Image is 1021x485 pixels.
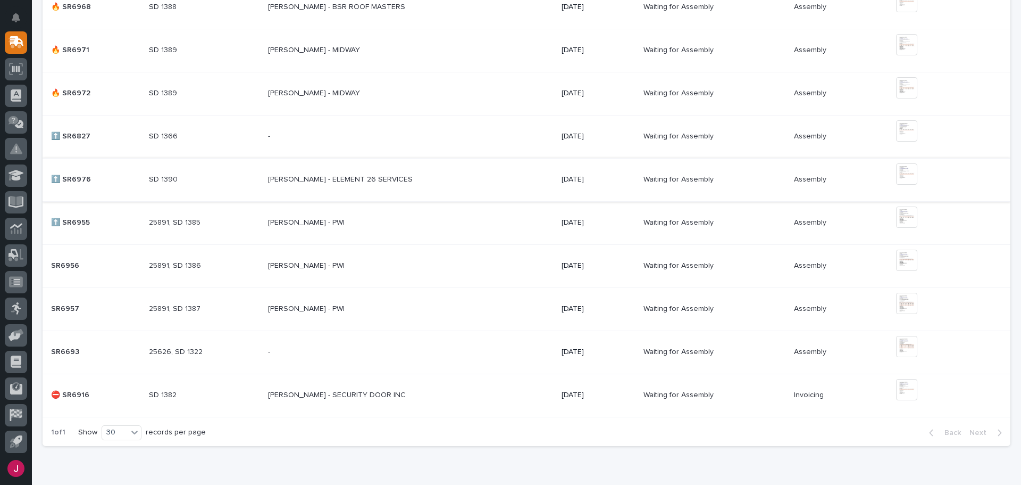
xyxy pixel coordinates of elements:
p: Waiting for Assembly [643,302,716,314]
p: Show [78,428,97,437]
p: Waiting for Assembly [643,1,716,12]
p: [PERSON_NAME] - MIDWAY [268,87,362,98]
div: Notifications [13,13,27,30]
p: Waiting for Assembly [643,346,716,357]
p: ⬆️ SR6976 [51,173,93,184]
p: [PERSON_NAME] - SECURITY DOOR INC [268,389,408,400]
p: Assembly [794,130,828,141]
p: [PERSON_NAME] - BSR ROOF MASTERS [268,1,407,12]
p: Waiting for Assembly [643,130,716,141]
p: [DATE] [562,89,635,98]
div: 30 [102,427,128,438]
p: - [268,130,272,141]
p: Waiting for Assembly [643,173,716,184]
p: 🔥 SR6972 [51,87,93,98]
p: records per page [146,428,206,437]
p: SR6956 [51,259,81,270]
tr: SR6693SR6693 25626, SD 132225626, SD 1322 -- [DATE]Waiting for AssemblyWaiting for Assembly Assem... [43,331,1010,374]
button: users-avatar [5,457,27,480]
p: [PERSON_NAME] - PWI [268,216,347,227]
p: [DATE] [562,348,635,357]
p: [PERSON_NAME] - ELEMENT 26 SERVICES [268,173,415,184]
tr: ⬆️ SR6827⬆️ SR6827 SD 1366SD 1366 -- [DATE]Waiting for AssemblyWaiting for Assembly AssemblyAssembly [43,115,1010,158]
p: SD 1389 [149,44,179,55]
p: SD 1382 [149,389,179,400]
button: Next [965,428,1010,438]
p: [DATE] [562,261,635,270]
p: [DATE] [562,46,635,55]
tr: ⬆️ SR6955⬆️ SR6955 25891, SD 138525891, SD 1385 [PERSON_NAME] - PWI[PERSON_NAME] - PWI [DATE]Wait... [43,201,1010,244]
p: 1 of 1 [43,420,74,446]
p: [PERSON_NAME] - PWI [268,259,347,270]
p: Invoicing [794,389,826,400]
p: Assembly [794,1,828,12]
p: Waiting for Assembly [643,216,716,227]
p: [DATE] [562,218,635,227]
p: [DATE] [562,391,635,400]
p: Waiting for Assembly [643,44,716,55]
p: - [268,346,272,357]
p: Waiting for Assembly [643,389,716,400]
p: [PERSON_NAME] - PWI [268,302,347,314]
p: SD 1389 [149,87,179,98]
p: 🔥 SR6968 [51,1,93,12]
p: [DATE] [562,175,635,184]
p: SD 1388 [149,1,179,12]
p: Assembly [794,87,828,98]
p: 25626, SD 1322 [149,346,205,357]
p: Assembly [794,302,828,314]
tr: SR6957SR6957 25891, SD 138725891, SD 1387 [PERSON_NAME] - PWI[PERSON_NAME] - PWI [DATE]Waiting fo... [43,287,1010,331]
p: ⛔ SR6916 [51,389,91,400]
p: 25891, SD 1385 [149,216,203,227]
p: 🔥 SR6971 [51,44,91,55]
p: SD 1366 [149,130,180,141]
p: [PERSON_NAME] - MIDWAY [268,44,362,55]
tr: 🔥 SR6971🔥 SR6971 SD 1389SD 1389 [PERSON_NAME] - MIDWAY[PERSON_NAME] - MIDWAY [DATE]Waiting for As... [43,29,1010,72]
tr: 🔥 SR6972🔥 SR6972 SD 1389SD 1389 [PERSON_NAME] - MIDWAY[PERSON_NAME] - MIDWAY [DATE]Waiting for As... [43,72,1010,115]
p: Assembly [794,216,828,227]
tr: ⬆️ SR6976⬆️ SR6976 SD 1390SD 1390 [PERSON_NAME] - ELEMENT 26 SERVICES[PERSON_NAME] - ELEMENT 26 S... [43,158,1010,201]
p: 25891, SD 1387 [149,302,203,314]
tr: ⛔ SR6916⛔ SR6916 SD 1382SD 1382 [PERSON_NAME] - SECURITY DOOR INC[PERSON_NAME] - SECURITY DOOR IN... [43,374,1010,417]
p: 25891, SD 1386 [149,259,203,270]
p: SR6957 [51,302,81,314]
span: Next [969,428,993,438]
button: Back [920,428,965,438]
p: [DATE] [562,3,635,12]
p: Assembly [794,259,828,270]
p: ⬆️ SR6955 [51,216,92,227]
p: SR6693 [51,346,81,357]
p: [DATE] [562,305,635,314]
p: Assembly [794,173,828,184]
p: Assembly [794,346,828,357]
span: Back [938,428,961,438]
tr: SR6956SR6956 25891, SD 138625891, SD 1386 [PERSON_NAME] - PWI[PERSON_NAME] - PWI [DATE]Waiting fo... [43,244,1010,287]
p: [DATE] [562,132,635,141]
p: Waiting for Assembly [643,259,716,270]
p: ⬆️ SR6827 [51,130,93,141]
p: Assembly [794,44,828,55]
p: Waiting for Assembly [643,87,716,98]
p: SD 1390 [149,173,180,184]
button: Notifications [5,6,27,29]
